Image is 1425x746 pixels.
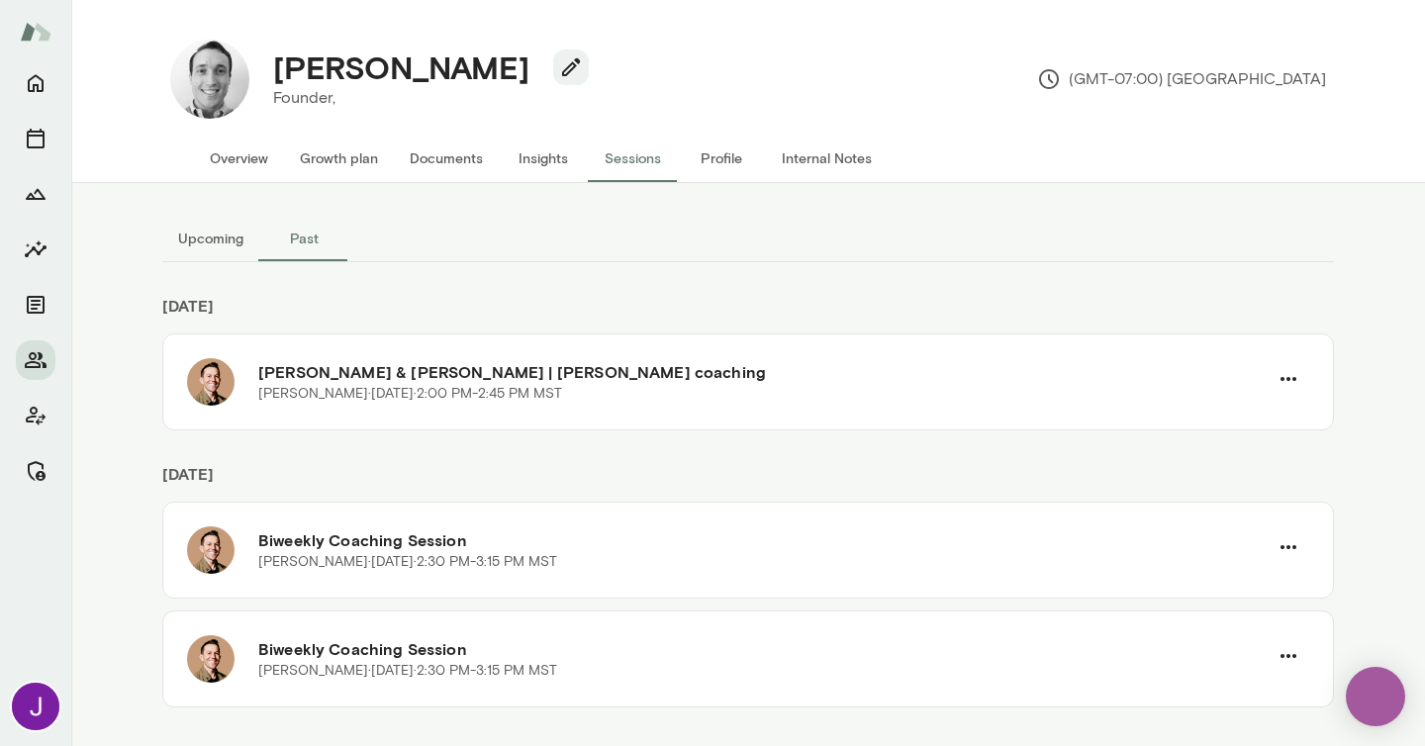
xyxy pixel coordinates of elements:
p: [PERSON_NAME] · [DATE] · 2:30 PM-3:15 PM MST [258,661,557,681]
h6: Biweekly Coaching Session [258,637,1268,661]
button: Profile [677,135,766,182]
button: Sessions [588,135,677,182]
button: Sessions [16,119,55,158]
button: Client app [16,396,55,435]
button: Insights [499,135,588,182]
button: Growth plan [284,135,394,182]
button: Home [16,63,55,103]
img: Jocelyn Grodin [12,683,59,730]
button: Documents [16,285,55,325]
h6: [DATE] [162,462,1334,502]
button: Overview [194,135,284,182]
button: Manage [16,451,55,491]
h6: [DATE] [162,294,1334,333]
button: Documents [394,135,499,182]
h6: [PERSON_NAME] & [PERSON_NAME] | [PERSON_NAME] coaching [258,360,1268,384]
button: Members [16,340,55,380]
p: [PERSON_NAME] · [DATE] · 2:30 PM-3:15 PM MST [258,552,557,572]
button: Upcoming [162,215,259,262]
button: Past [259,215,348,262]
img: Mento [20,13,51,50]
button: Growth Plan [16,174,55,214]
p: [PERSON_NAME] · [DATE] · 2:00 PM-2:45 PM MST [258,384,562,404]
div: basic tabs example [162,215,1334,262]
button: Insights [16,230,55,269]
img: Nic Poulos [170,40,249,119]
h6: Biweekly Coaching Session [258,528,1268,552]
p: Founder, [273,86,573,110]
h4: [PERSON_NAME] [273,48,529,86]
p: (GMT-07:00) [GEOGRAPHIC_DATA] [1037,67,1326,91]
button: Internal Notes [766,135,888,182]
